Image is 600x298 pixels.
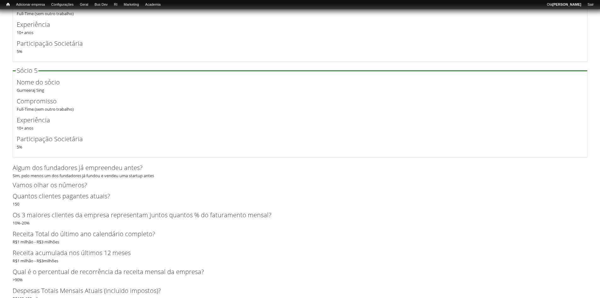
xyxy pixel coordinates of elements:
[17,134,583,150] div: 5
[17,66,37,75] span: Sócio 5
[48,2,77,8] a: Configurações
[13,229,587,245] div: R$1 milhão - R$3 milhões
[544,2,584,8] a: Olá[PERSON_NAME]
[121,2,142,8] a: Marketing
[13,182,587,188] h2: Vamos olhar os números?
[17,134,573,144] label: Participação Societária
[6,2,10,7] span: Início
[19,144,22,150] span: %
[584,2,597,8] a: Sair
[13,229,577,239] label: Receita Total do último ano calendário completo?
[91,2,111,8] a: Bus Dev
[13,191,587,207] div: 150
[17,20,573,29] label: Experiência
[13,2,48,8] a: Adicionar empresa
[13,191,577,201] label: Quantos clientes pagantes atuais?
[17,39,583,55] div: 5
[13,210,587,226] div: 10%-20%
[142,2,164,8] a: Academia
[13,248,577,258] label: Receita acumulada nos últimos 12 meses
[17,115,573,125] label: Experiência
[13,163,577,172] label: Algum dos fundadores já empreendeu antes?
[19,49,22,54] span: %
[17,96,583,112] div: Full-Time (sem outro trabalho)
[13,286,577,295] label: Despesas Totais Mensais Atuais (incluido impostos)?
[13,248,587,264] div: R$1 milhão - R$3milhões
[17,115,583,131] div: 10+ anos
[3,2,13,8] a: Início
[111,2,121,8] a: RI
[552,3,581,6] strong: [PERSON_NAME]
[13,267,577,277] label: Qual é o percentual de recorrência da receita mensal da empresa?
[17,96,573,106] label: Compromisso
[13,267,587,283] div: >90%
[17,78,573,87] label: Nome do sócio
[17,39,573,48] label: Participação Societária
[17,20,583,36] div: 10+ anos
[13,163,587,179] div: Sim, pelo menos um dos fundadores já fundou e vendeu uma startup antes
[77,2,91,8] a: Geral
[17,78,583,93] div: Gurneeraj Sing
[13,210,577,220] label: Os 3 maiores clientes da empresa representam juntos quantos % do faturamento mensal?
